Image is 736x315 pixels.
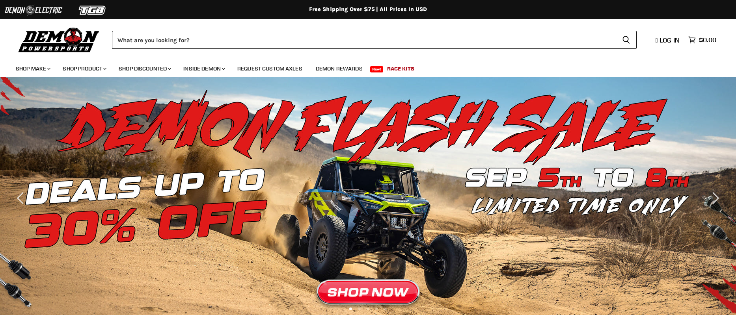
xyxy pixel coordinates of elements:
span: Log in [660,36,680,44]
li: Page dot 4 [375,308,378,310]
img: Demon Electric Logo 2 [4,3,63,18]
button: Search [616,31,637,49]
a: $0.00 [684,34,720,46]
li: Page dot 2 [358,308,361,310]
button: Next [706,190,722,206]
span: New! [370,66,384,72]
a: Log in [652,37,684,44]
div: Free Shipping Over $75 | All Prices In USD [53,6,684,13]
a: Shop Discounted [113,61,176,77]
li: Page dot 1 [349,308,352,310]
span: $0.00 [699,36,716,44]
form: Product [112,31,637,49]
a: Shop Make [10,61,55,77]
a: Inside Demon [177,61,230,77]
a: Demon Rewards [310,61,369,77]
button: Previous [14,190,30,206]
img: TGB Logo 2 [63,3,122,18]
a: Race Kits [381,61,420,77]
a: Request Custom Axles [231,61,308,77]
li: Page dot 3 [367,308,369,310]
input: Search [112,31,616,49]
a: Shop Product [57,61,111,77]
img: Demon Powersports [16,26,102,54]
ul: Main menu [10,57,714,77]
li: Page dot 5 [384,308,387,310]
